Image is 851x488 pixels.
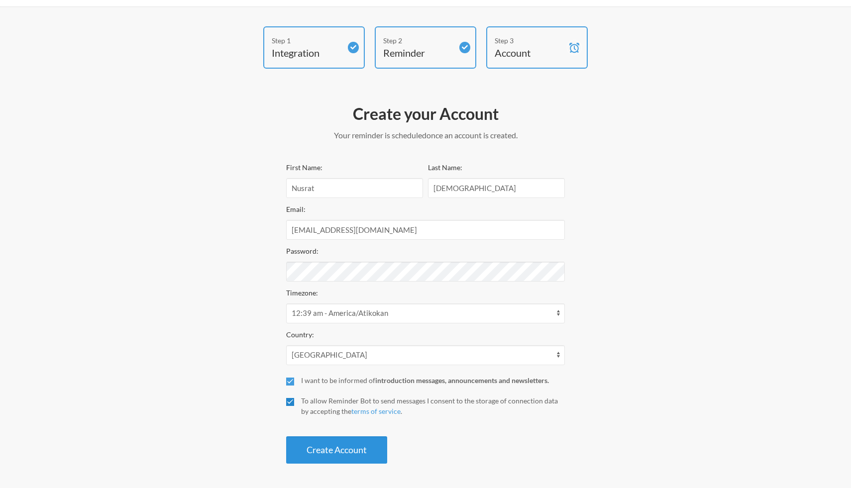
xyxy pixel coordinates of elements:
[272,35,341,46] div: Step 1
[286,129,565,141] p: Your reminder is scheduled once an account is created.
[286,103,565,124] h2: Create your Account
[375,376,549,385] strong: introduction messages, announcements and newsletters.
[383,35,453,46] div: Step 2
[495,35,564,46] div: Step 3
[301,375,565,386] div: I want to be informed of
[351,407,401,415] a: terms of service
[286,330,314,339] label: Country:
[495,46,564,60] h4: Account
[286,398,294,406] input: To allow Reminder Bot to send messages I consent to the storage of connection data by accepting t...
[286,247,319,255] label: Password:
[286,378,294,386] input: I want to be informed ofintroduction messages, announcements and newsletters.
[272,46,341,60] h4: Integration
[286,436,387,464] button: Create Account
[383,46,453,60] h4: Reminder
[301,395,565,416] div: To allow Reminder Bot to send messages I consent to the storage of connection data by accepting t...
[428,163,462,172] label: Last Name:
[286,289,318,297] label: Timezone:
[286,205,306,213] label: Email:
[286,163,322,172] label: First Name:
